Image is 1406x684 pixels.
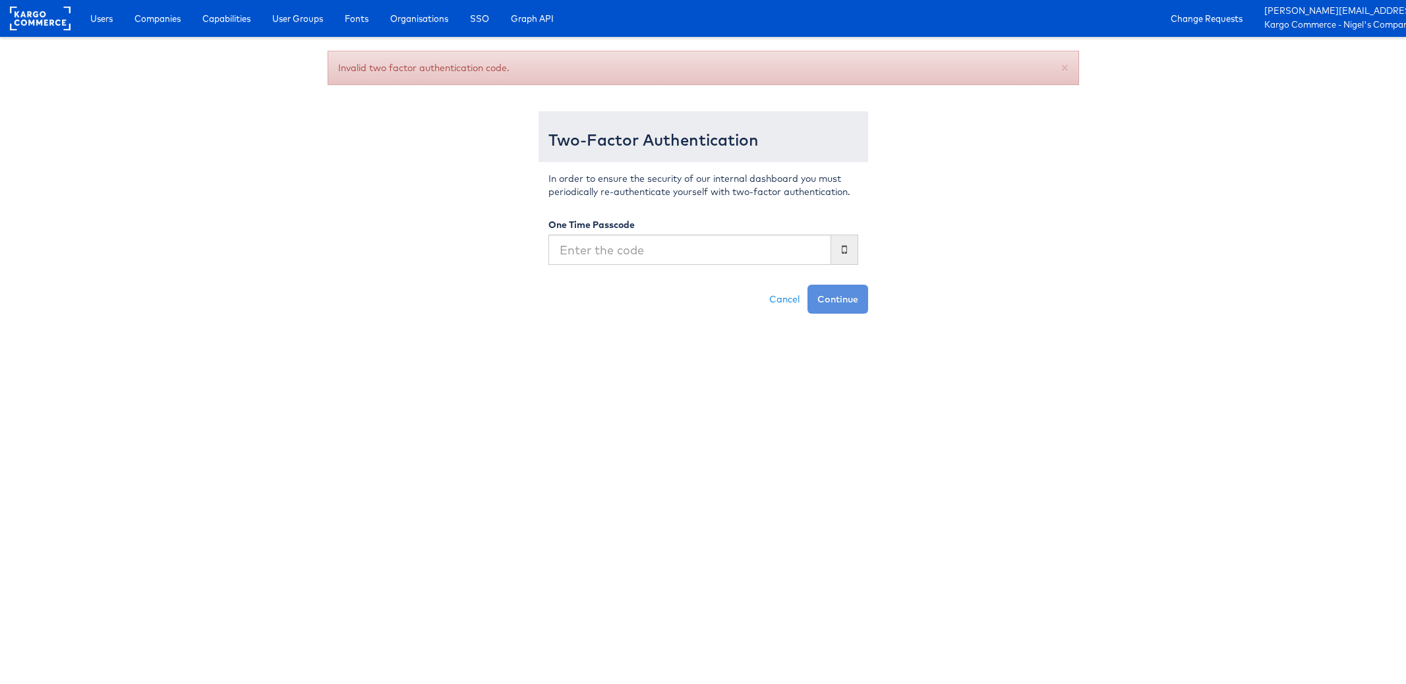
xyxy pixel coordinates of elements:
div: Invalid two factor authentication code. [328,51,1079,85]
span: Capabilities [202,12,250,25]
a: Users [80,7,123,30]
p: In order to ensure the security of our internal dashboard you must periodically re-authenticate y... [548,172,858,198]
span: Users [90,12,113,25]
a: Cancel [761,285,807,314]
span: Organisations [390,12,448,25]
button: Close [1061,60,1069,74]
a: Graph API [501,7,564,30]
button: Continue [807,285,868,314]
span: × [1061,58,1069,75]
a: Change Requests [1161,7,1252,30]
span: SSO [470,12,489,25]
a: [PERSON_NAME][EMAIL_ADDRESS][DOMAIN_NAME] [1264,5,1396,18]
input: Enter the code [548,235,831,265]
a: Fonts [335,7,378,30]
a: Kargo Commerce - Nigel's Company [1264,18,1396,32]
a: SSO [460,7,499,30]
span: Fonts [345,12,368,25]
span: User Groups [272,12,323,25]
span: Graph API [511,12,554,25]
a: Capabilities [192,7,260,30]
a: Organisations [380,7,458,30]
span: Companies [134,12,181,25]
a: User Groups [262,7,333,30]
label: One Time Passcode [548,218,635,231]
h3: Two-Factor Authentication [548,131,858,148]
a: Companies [125,7,190,30]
